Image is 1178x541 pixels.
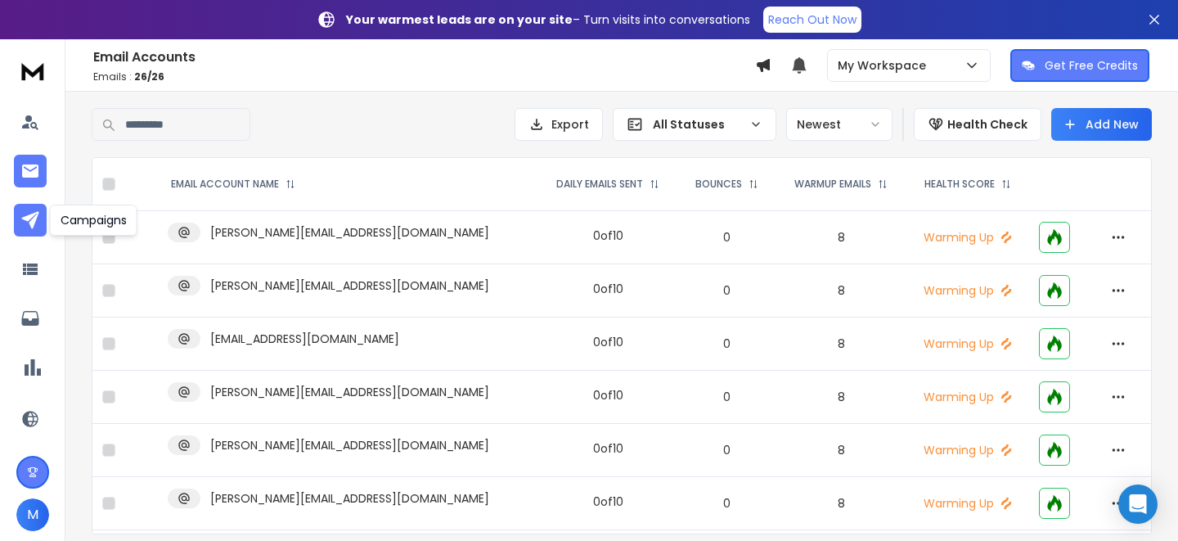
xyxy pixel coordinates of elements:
[916,282,1020,299] p: Warming Up
[688,495,766,512] p: 0
[768,11,857,28] p: Reach Out Now
[916,389,1020,405] p: Warming Up
[16,498,49,531] button: M
[593,228,623,244] div: 0 of 10
[50,205,137,236] div: Campaigns
[1051,108,1152,141] button: Add New
[210,384,489,400] p: [PERSON_NAME][EMAIL_ADDRESS][DOMAIN_NAME]
[593,440,623,457] div: 0 of 10
[1010,49,1149,82] button: Get Free Credits
[776,477,906,530] td: 8
[593,494,623,510] div: 0 of 10
[695,178,742,191] p: BOUNCES
[346,11,750,28] p: – Turn visits into conversations
[210,490,489,507] p: [PERSON_NAME][EMAIL_ADDRESS][DOMAIN_NAME]
[924,178,995,191] p: HEALTH SCORE
[515,108,603,141] button: Export
[346,11,573,28] strong: Your warmest leads are on your site
[1045,57,1138,74] p: Get Free Credits
[776,211,906,264] td: 8
[916,442,1020,458] p: Warming Up
[93,47,755,67] h1: Email Accounts
[593,334,623,350] div: 0 of 10
[210,277,489,294] p: [PERSON_NAME][EMAIL_ADDRESS][DOMAIN_NAME]
[786,108,892,141] button: Newest
[776,371,906,424] td: 8
[210,331,399,347] p: [EMAIL_ADDRESS][DOMAIN_NAME]
[838,57,933,74] p: My Workspace
[794,178,871,191] p: WARMUP EMAILS
[688,442,766,458] p: 0
[593,281,623,297] div: 0 of 10
[688,336,766,352] p: 0
[210,224,489,241] p: [PERSON_NAME][EMAIL_ADDRESS][DOMAIN_NAME]
[556,178,643,191] p: DAILY EMAILS SENT
[914,108,1041,141] button: Health Check
[776,318,906,371] td: 8
[210,437,489,453] p: [PERSON_NAME][EMAIL_ADDRESS][DOMAIN_NAME]
[688,229,766,246] p: 0
[688,282,766,299] p: 0
[688,389,766,405] p: 0
[776,264,906,318] td: 8
[16,56,49,86] img: logo
[776,424,906,477] td: 8
[653,116,743,133] p: All Statuses
[593,387,623,403] div: 0 of 10
[947,116,1027,133] p: Health Check
[916,336,1020,352] p: Warming Up
[916,495,1020,512] p: Warming Up
[916,229,1020,246] p: Warming Up
[763,7,861,33] a: Reach Out Now
[1118,485,1158,524] div: Open Intercom Messenger
[171,178,295,191] div: EMAIL ACCOUNT NAME
[134,70,164,83] span: 26 / 26
[93,70,755,83] p: Emails :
